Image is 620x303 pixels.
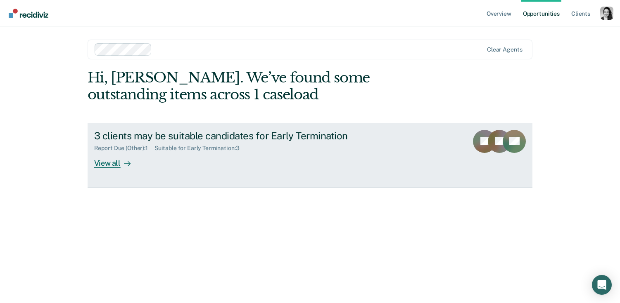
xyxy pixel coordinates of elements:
[9,9,48,18] img: Recidiviz
[592,275,612,295] div: Open Intercom Messenger
[94,145,154,152] div: Report Due (Other) : 1
[88,69,444,103] div: Hi, [PERSON_NAME]. We’ve found some outstanding items across 1 caseload
[487,46,522,53] div: Clear agents
[94,130,384,142] div: 3 clients may be suitable candidates for Early Termination
[88,123,533,188] a: 3 clients may be suitable candidates for Early TerminationReport Due (Other):1Suitable for Early ...
[94,152,140,168] div: View all
[600,7,613,20] button: Profile dropdown button
[154,145,246,152] div: Suitable for Early Termination : 3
